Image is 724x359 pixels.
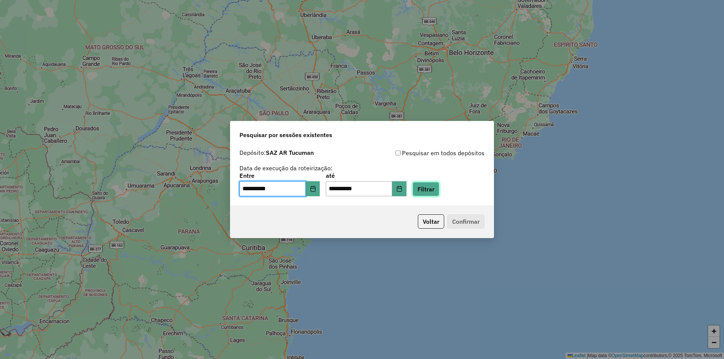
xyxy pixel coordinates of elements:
label: Depósito: [239,148,314,157]
button: Voltar [418,214,444,229]
label: Entre [239,171,320,180]
button: Choose Date [306,181,320,196]
button: Filtrar [413,182,439,196]
div: Pesquisar em todos depósitos [362,148,485,157]
strong: SAZ AR Tucuman [266,149,314,156]
label: Data de execução da roteirização: [239,163,333,173]
button: Choose Date [392,181,406,196]
span: Pesquisar por sessões existentes [239,130,332,139]
label: até [326,171,406,180]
